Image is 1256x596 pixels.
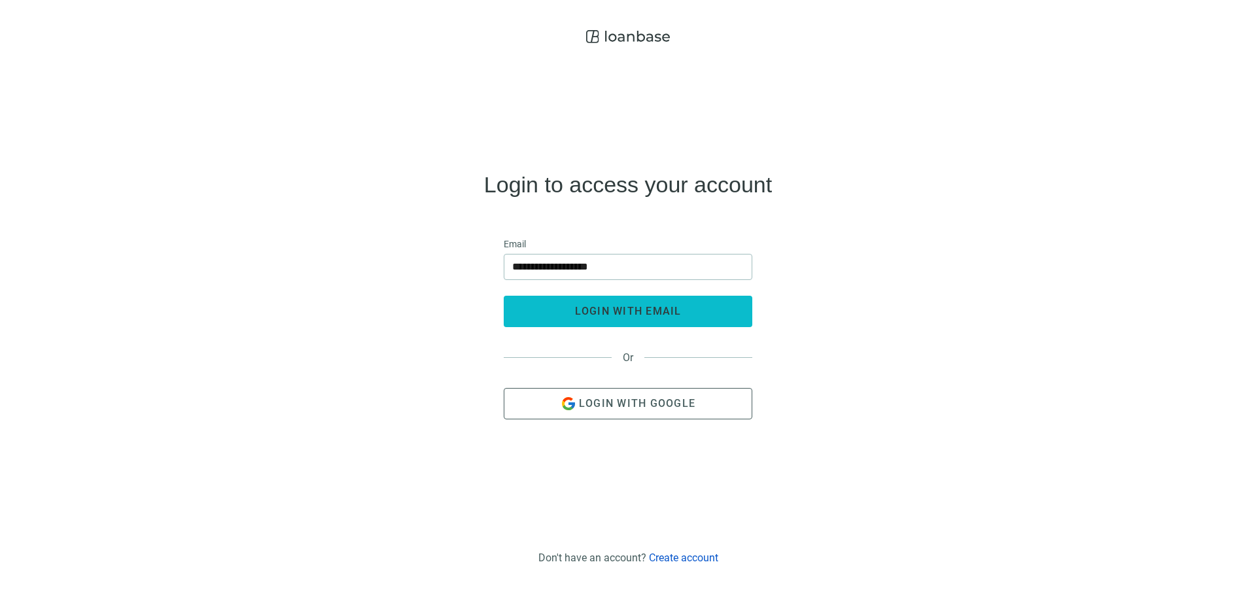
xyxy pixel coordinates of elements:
h4: Login to access your account [484,174,772,195]
span: Login with Google [579,397,695,410]
a: Create account [649,552,718,564]
button: login with email [504,296,752,327]
button: Login with Google [504,388,752,419]
span: login with email [575,305,682,317]
span: Email [504,237,526,251]
span: Or [612,351,644,364]
div: Don't have an account? [538,552,718,564]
